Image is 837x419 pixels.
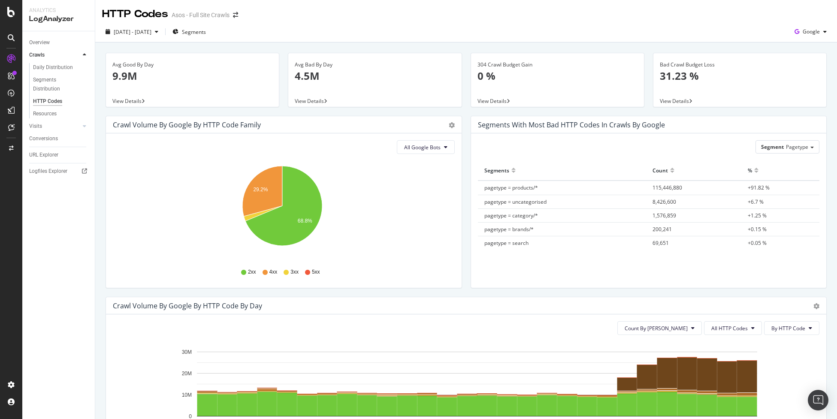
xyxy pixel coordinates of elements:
div: Visits [29,122,42,131]
div: Segments [484,163,509,177]
div: URL Explorer [29,151,58,160]
a: Resources [33,109,89,118]
text: 68.8% [298,218,312,224]
div: Daily Distribution [33,63,73,72]
span: +0.05 % [748,239,767,247]
button: Segments [169,25,209,39]
span: +0.15 % [748,226,767,233]
p: 0 % [477,69,638,83]
span: Segment [761,143,784,151]
div: Crawl Volume by google by HTTP Code by Day [113,301,262,310]
span: 5xx [312,268,320,276]
div: Overview [29,38,50,47]
span: View Details [112,97,142,105]
span: 3xx [290,268,299,276]
div: Avg Bad By Day [295,61,455,69]
div: gear [449,122,455,128]
button: Count By [PERSON_NAME] [617,321,702,335]
div: Count [653,163,668,177]
div: HTTP Codes [33,97,62,106]
span: 200,241 [653,226,672,233]
span: +1.25 % [748,212,767,219]
button: All HTTP Codes [704,321,762,335]
span: pagetype = search [484,239,529,247]
div: Crawl Volume by google by HTTP Code Family [113,121,261,129]
div: Logfiles Explorer [29,167,67,176]
span: Segments [182,28,206,36]
div: arrow-right-arrow-left [233,12,238,18]
span: Google [803,28,820,35]
span: 2xx [248,268,256,276]
text: 29.2% [253,187,268,193]
text: 20M [182,371,192,377]
span: By HTTP Code [771,325,805,332]
div: 304 Crawl Budget Gain [477,61,638,69]
a: Visits [29,122,80,131]
p: 31.23 % [660,69,820,83]
p: 9.9M [112,69,272,83]
span: All HTTP Codes [711,325,748,332]
div: Segments Distribution [33,75,81,93]
span: 69,651 [653,239,669,247]
span: pagetype = brands/* [484,226,534,233]
div: Asos - Full Site Crawls [172,11,230,19]
span: Pagetype [786,143,808,151]
div: Conversions [29,134,58,143]
div: Analytics [29,7,88,14]
span: pagetype = products/* [484,184,538,191]
a: Daily Distribution [33,63,89,72]
span: pagetype = uncategorised [484,198,547,205]
div: Segments with most bad HTTP codes in Crawls by google [478,121,665,129]
button: All Google Bots [397,140,455,154]
a: Logfiles Explorer [29,167,89,176]
span: 1,576,859 [653,212,676,219]
span: Count By Day [625,325,688,332]
button: By HTTP Code [764,321,819,335]
span: pagetype = category/* [484,212,538,219]
span: 4xx [269,268,278,276]
button: Google [791,25,830,39]
div: LogAnalyzer [29,14,88,24]
a: Crawls [29,51,80,60]
text: 30M [182,349,192,355]
div: Avg Good By Day [112,61,272,69]
a: Segments Distribution [33,75,89,93]
div: HTTP Codes [102,7,168,21]
div: Resources [33,109,57,118]
span: +6.7 % [748,198,764,205]
span: 8,426,600 [653,198,676,205]
div: gear [813,303,819,309]
a: Conversions [29,134,89,143]
span: [DATE] - [DATE] [114,28,151,36]
div: Crawls [29,51,45,60]
a: HTTP Codes [33,97,89,106]
span: View Details [477,97,507,105]
span: All Google Bots [404,144,441,151]
a: URL Explorer [29,151,89,160]
button: [DATE] - [DATE] [102,25,162,39]
div: % [748,163,752,177]
span: View Details [660,97,689,105]
svg: A chart. [113,161,451,260]
p: 4.5M [295,69,455,83]
div: Open Intercom Messenger [808,390,828,410]
span: 115,446,880 [653,184,682,191]
span: +91.82 % [748,184,770,191]
a: Overview [29,38,89,47]
div: Bad Crawl Budget Loss [660,61,820,69]
text: 10M [182,392,192,398]
span: View Details [295,97,324,105]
